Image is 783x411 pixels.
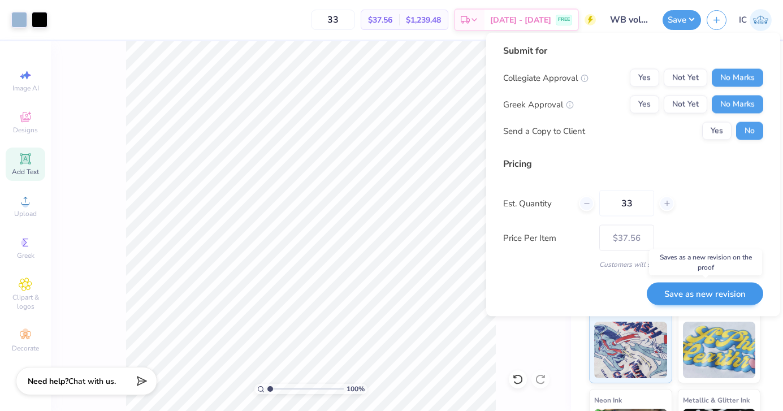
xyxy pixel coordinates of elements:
img: Puff Ink [683,322,756,378]
div: Greek Approval [503,98,574,111]
div: Collegiate Approval [503,71,589,84]
span: $37.56 [368,14,392,26]
span: 100 % [347,384,365,394]
span: $1,239.48 [406,14,441,26]
img: Isabella Cahill [750,9,772,31]
span: Image AI [12,84,39,93]
span: [DATE] - [DATE] [490,14,551,26]
button: Save as new revision [647,282,763,305]
span: Clipart & logos [6,293,45,311]
button: Not Yet [664,96,707,114]
span: Neon Ink [594,394,622,406]
span: IC [739,14,747,27]
button: Yes [702,122,732,140]
input: Untitled Design [602,8,657,31]
input: – – [599,191,654,217]
div: Send a Copy to Client [503,124,585,137]
button: Not Yet [664,69,707,87]
div: Saves as a new revision on the proof [649,249,762,275]
span: Chat with us. [68,376,116,387]
span: Designs [13,126,38,135]
a: IC [739,9,772,31]
button: Yes [630,96,659,114]
span: Metallic & Glitter Ink [683,394,750,406]
span: FREE [558,16,570,24]
span: Decorate [12,344,39,353]
span: Greek [17,251,34,260]
span: Upload [14,209,37,218]
button: Yes [630,69,659,87]
strong: Need help? [28,376,68,387]
input: – – [311,10,355,30]
button: No Marks [712,69,763,87]
div: Submit for [503,44,763,58]
span: Add Text [12,167,39,176]
button: No [736,122,763,140]
div: Customers will see this price on HQ. [503,259,763,270]
label: Est. Quantity [503,197,570,210]
img: Standard [594,322,667,378]
button: Save [663,10,701,30]
div: Pricing [503,157,763,171]
label: Price Per Item [503,231,591,244]
button: No Marks [712,96,763,114]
